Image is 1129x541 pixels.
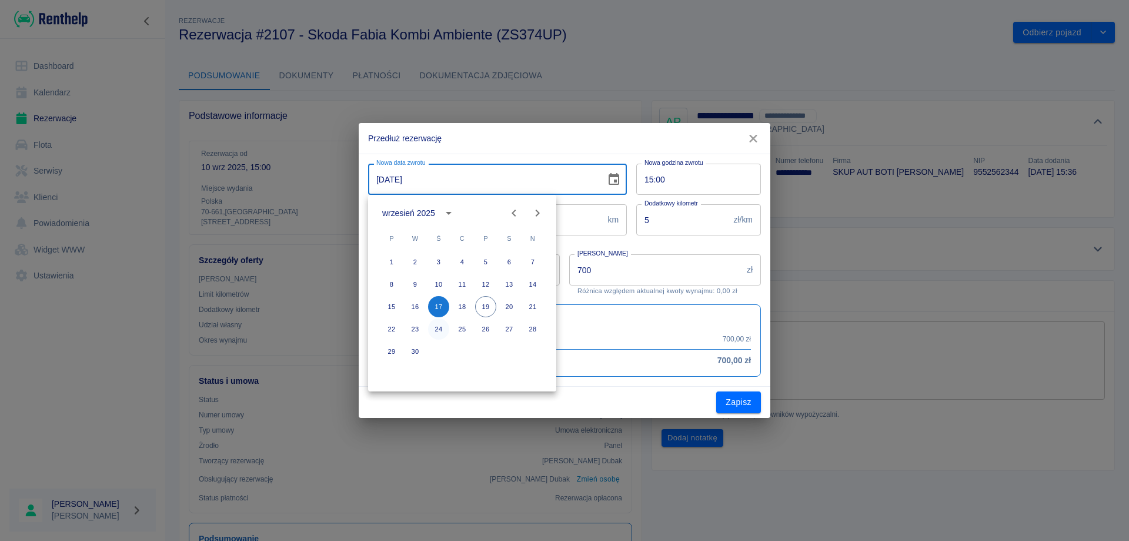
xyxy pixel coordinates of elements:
[405,296,426,317] button: 16
[405,341,426,362] button: 30
[569,254,742,286] input: Kwota wynajmu od początkowej daty, nie samego aneksu.
[359,123,770,154] h2: Przedłuż rezerwację
[428,227,449,250] span: środa
[522,227,543,250] span: niedziela
[499,227,520,250] span: sobota
[376,158,425,167] label: Nowa data zwrotu
[734,214,753,226] p: zł/km
[405,251,426,273] button: 2
[382,207,435,220] div: wrzesień 2025
[502,201,526,225] button: Previous month
[381,341,402,362] button: 29
[475,318,496,340] button: 26
[452,296,473,317] button: 18
[428,296,449,317] button: 17
[428,251,449,273] button: 3
[499,296,520,317] button: 20
[439,203,459,223] button: calendar view is open, switch to year view
[381,227,402,250] span: poniedziałek
[475,251,496,273] button: 5
[428,274,449,295] button: 10
[522,251,543,273] button: 7
[723,334,751,344] p: 700,00 zł
[522,296,543,317] button: 21
[716,391,761,413] button: Zapisz
[405,227,426,250] span: wtorek
[475,227,496,250] span: piątek
[381,274,402,295] button: 8
[452,251,473,273] button: 4
[368,164,597,195] input: DD-MM-YYYY
[602,168,626,191] button: Choose date, selected date is 17 wrz 2025
[452,274,473,295] button: 11
[644,158,703,167] label: Nowa godzina zwrotu
[526,201,549,225] button: Next month
[405,318,426,340] button: 23
[499,251,520,273] button: 6
[452,318,473,340] button: 25
[636,164,753,195] input: hh:mm
[499,274,520,295] button: 13
[475,274,496,295] button: 12
[577,287,753,295] p: Różnica względem aktualnej kwoty wynajmu: 0,00 zł
[378,314,751,327] h6: Podsumowanie
[475,296,496,317] button: 19
[405,274,426,295] button: 9
[452,227,473,250] span: czwartek
[428,318,449,340] button: 24
[717,354,751,367] h6: 700,00 zł
[499,318,520,340] button: 27
[381,296,402,317] button: 15
[607,214,619,226] p: km
[381,251,402,273] button: 1
[522,318,543,340] button: 28
[644,199,698,208] label: Dodatkowy kilometr
[577,249,628,258] label: [PERSON_NAME]
[522,274,543,295] button: 14
[747,264,753,276] p: zł
[381,318,402,340] button: 22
